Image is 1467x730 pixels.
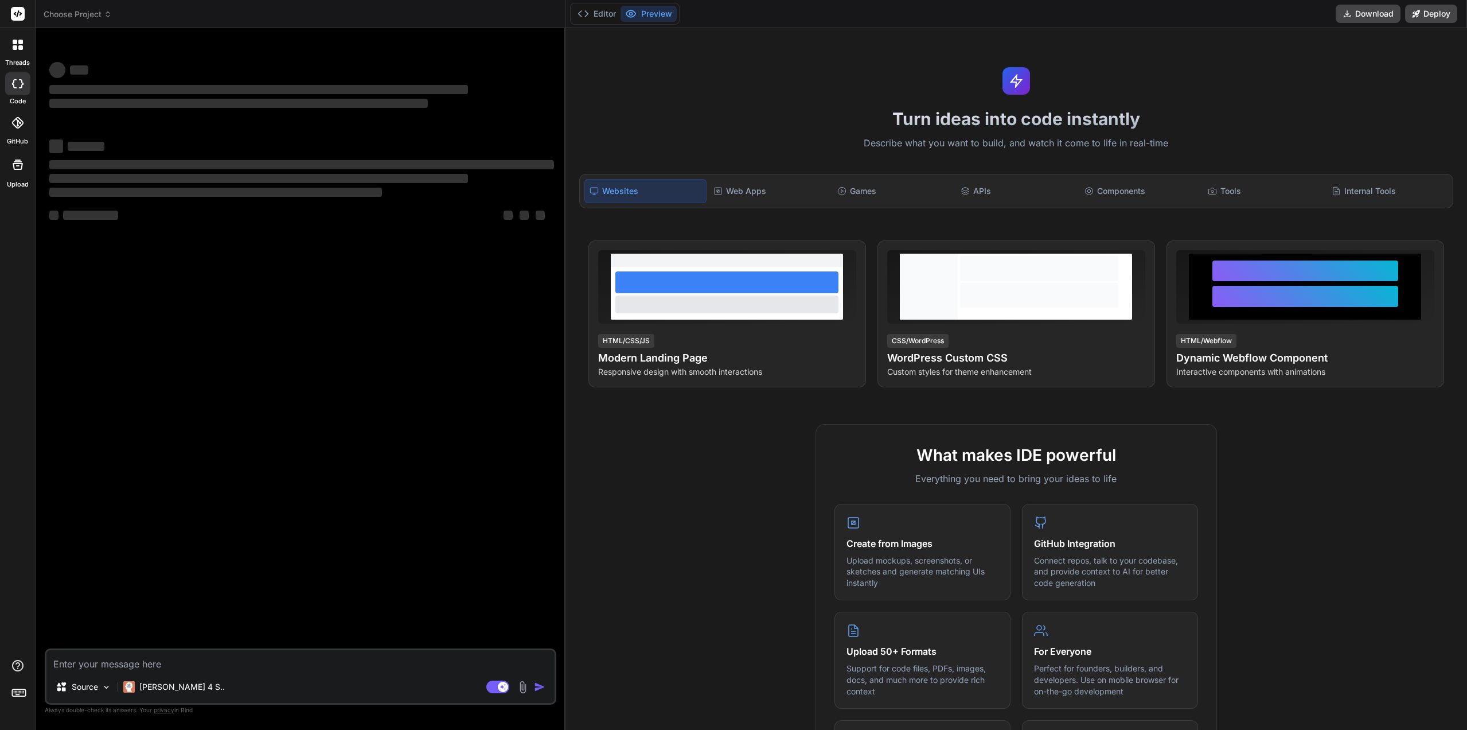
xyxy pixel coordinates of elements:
p: Everything you need to bring your ideas to life [834,472,1198,486]
label: threads [5,58,30,68]
div: Internal Tools [1327,179,1449,203]
div: Web Apps [709,179,830,203]
div: Games [833,179,954,203]
p: Perfect for founders, builders, and developers. Use on mobile browser for on-the-go development [1034,663,1186,697]
p: Support for code files, PDFs, images, docs, and much more to provide rich context [846,663,998,697]
span: ‌ [63,211,118,220]
span: View Prompt [1091,250,1141,262]
button: Editor [573,6,621,22]
span: ‌ [49,62,65,78]
div: Components [1080,179,1201,203]
h2: What makes IDE powerful [834,443,1198,467]
h4: GitHub Integration [1034,537,1186,550]
h4: For Everyone [1034,644,1186,658]
div: Tools [1203,179,1325,203]
p: [PERSON_NAME] 4 S.. [139,681,225,693]
h4: WordPress Custom CSS [887,350,1145,366]
button: Preview [621,6,677,22]
p: Upload mockups, screenshots, or sketches and generate matching UIs instantly [846,555,998,589]
span: ‌ [49,85,468,94]
button: Download [1336,5,1400,23]
span: ‌ [49,160,554,169]
span: ‌ [49,211,58,220]
div: CSS/WordPress [887,334,949,348]
p: Describe what you want to build, and watch it come to life in real-time [572,136,1460,151]
span: ‌ [49,174,468,183]
p: Always double-check its answers. Your in Bind [45,705,556,716]
span: ‌ [520,211,529,220]
span: ‌ [49,99,428,108]
span: Choose Project [44,9,112,20]
label: GitHub [7,137,28,146]
div: Websites [584,179,707,203]
span: ‌ [504,211,513,220]
span: ‌ [49,188,382,197]
div: APIs [956,179,1078,203]
span: View Prompt [1380,250,1430,262]
h4: Modern Landing Page [598,350,856,366]
p: Responsive design with smooth interactions [598,366,856,378]
span: privacy [154,706,174,713]
img: icon [534,681,545,693]
img: Pick Models [102,682,111,692]
span: View Prompt [802,250,852,262]
h4: Dynamic Webflow Component [1176,350,1434,366]
span: ‌ [49,139,63,153]
span: ‌ [68,142,104,151]
img: Claude 4 Sonnet [123,681,135,693]
p: Interactive components with animations [1176,366,1434,378]
h1: Turn ideas into code instantly [572,108,1460,129]
span: ‌ [70,65,88,75]
img: attachment [516,681,529,694]
p: Custom styles for theme enhancement [887,366,1145,378]
h4: Upload 50+ Formats [846,644,998,658]
label: Upload [7,180,29,189]
div: HTML/CSS/JS [598,334,654,348]
label: code [10,96,26,106]
button: Deploy [1405,5,1457,23]
p: Source [72,681,98,693]
p: Connect repos, talk to your codebase, and provide context to AI for better code generation [1034,555,1186,589]
span: ‌ [536,211,545,220]
h4: Create from Images [846,537,998,550]
div: HTML/Webflow [1176,334,1236,348]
